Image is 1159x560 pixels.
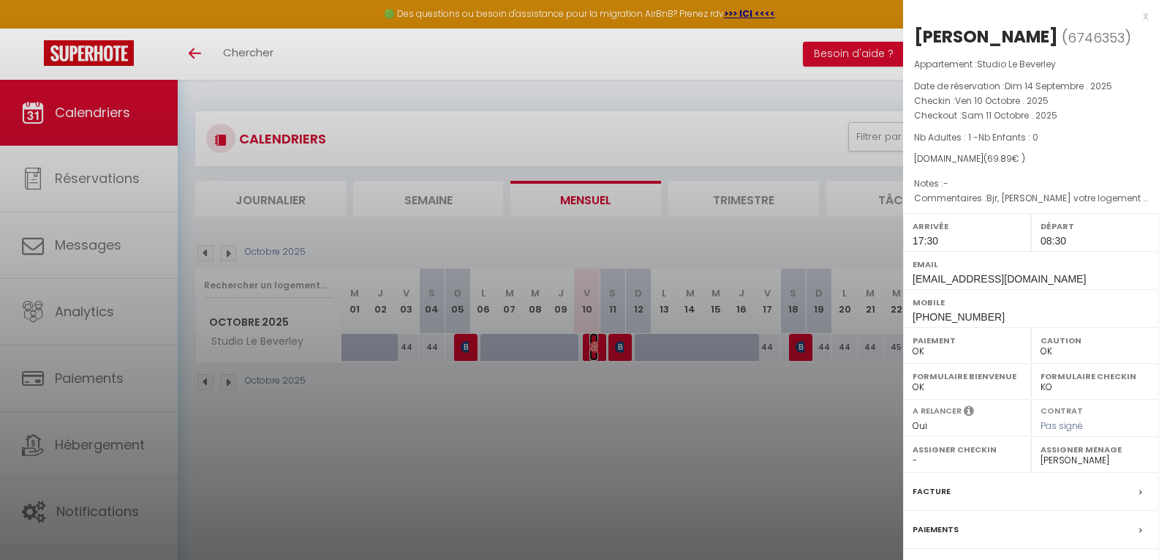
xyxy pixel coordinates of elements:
[914,191,1148,206] p: Commentaires :
[913,295,1149,310] label: Mobile
[913,273,1086,285] span: [EMAIL_ADDRESS][DOMAIN_NAME]
[987,152,1012,165] span: 69.89
[913,405,962,417] label: A relancer
[914,25,1058,48] div: [PERSON_NAME]
[1005,80,1112,92] span: Dim 14 Septembre . 2025
[977,58,1056,70] span: Studio Le Beverley
[914,176,1148,191] p: Notes :
[943,177,948,190] span: -
[913,311,1005,323] span: [PHONE_NUMBER]
[964,405,974,421] i: Sélectionner OUI si vous souhaiter envoyer les séquences de messages post-checkout
[1041,219,1149,234] label: Départ
[903,7,1148,25] div: x
[1041,419,1083,432] span: Pas signé
[913,442,1022,457] label: Assigner Checkin
[1062,27,1131,48] span: ( )
[955,94,1049,107] span: Ven 10 Octobre . 2025
[1041,235,1066,247] span: 08:30
[914,57,1148,72] p: Appartement :
[1041,369,1149,384] label: Formulaire Checkin
[913,257,1149,272] label: Email
[914,94,1148,108] p: Checkin :
[914,108,1148,123] p: Checkout :
[914,79,1148,94] p: Date de réservation :
[913,484,951,499] label: Facture
[913,219,1022,234] label: Arrivée
[1068,29,1125,47] span: 6746353
[1041,442,1149,457] label: Assigner Menage
[962,109,1057,122] span: Sam 11 Octobre . 2025
[978,131,1038,143] span: Nb Enfants : 0
[984,152,1025,165] span: ( € )
[1041,405,1083,414] label: Contrat
[913,333,1022,348] label: Paiement
[913,369,1022,384] label: Formulaire Bienvenue
[914,152,1148,166] div: [DOMAIN_NAME]
[1041,333,1149,348] label: Caution
[914,131,1038,143] span: Nb Adultes : 1 -
[913,235,938,247] span: 17:30
[913,522,959,537] label: Paiements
